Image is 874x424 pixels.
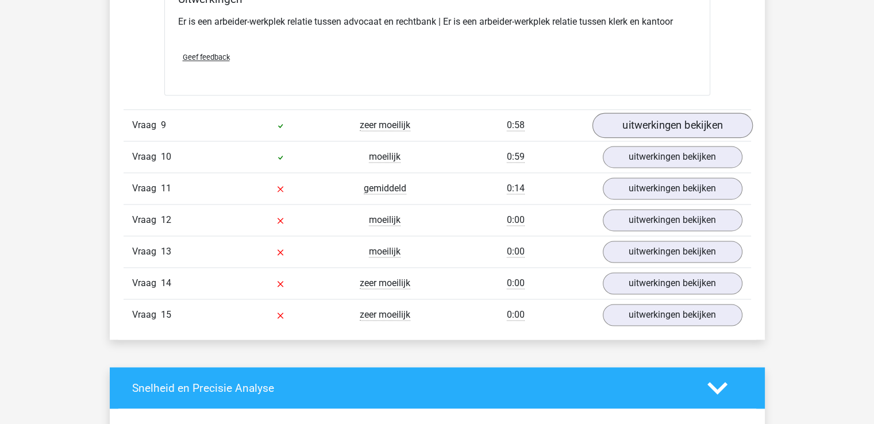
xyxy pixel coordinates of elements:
[603,304,742,326] a: uitwerkingen bekijken
[183,53,230,61] span: Geef feedback
[507,309,525,321] span: 0:00
[369,214,401,226] span: moeilijk
[603,241,742,263] a: uitwerkingen bekijken
[603,146,742,168] a: uitwerkingen bekijken
[161,309,171,320] span: 15
[161,151,171,162] span: 10
[161,277,171,288] span: 14
[603,209,742,231] a: uitwerkingen bekijken
[132,381,690,395] h4: Snelheid en Precisie Analyse
[132,182,161,195] span: Vraag
[132,276,161,290] span: Vraag
[507,151,525,163] span: 0:59
[132,118,161,132] span: Vraag
[369,246,401,257] span: moeilijk
[360,277,410,289] span: zeer moeilijk
[161,120,166,130] span: 9
[132,213,161,227] span: Vraag
[161,246,171,257] span: 13
[360,120,410,131] span: zeer moeilijk
[132,245,161,259] span: Vraag
[132,308,161,322] span: Vraag
[507,183,525,194] span: 0:14
[603,178,742,199] a: uitwerkingen bekijken
[507,246,525,257] span: 0:00
[364,183,406,194] span: gemiddeld
[132,150,161,164] span: Vraag
[507,277,525,289] span: 0:00
[178,15,696,29] p: Er is een arbeider-werkplek relatie tussen advocaat en rechtbank | Er is een arbeider-werkplek re...
[360,309,410,321] span: zeer moeilijk
[507,120,525,131] span: 0:58
[369,151,401,163] span: moeilijk
[161,183,171,194] span: 11
[603,272,742,294] a: uitwerkingen bekijken
[507,214,525,226] span: 0:00
[592,113,752,138] a: uitwerkingen bekijken
[161,214,171,225] span: 12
